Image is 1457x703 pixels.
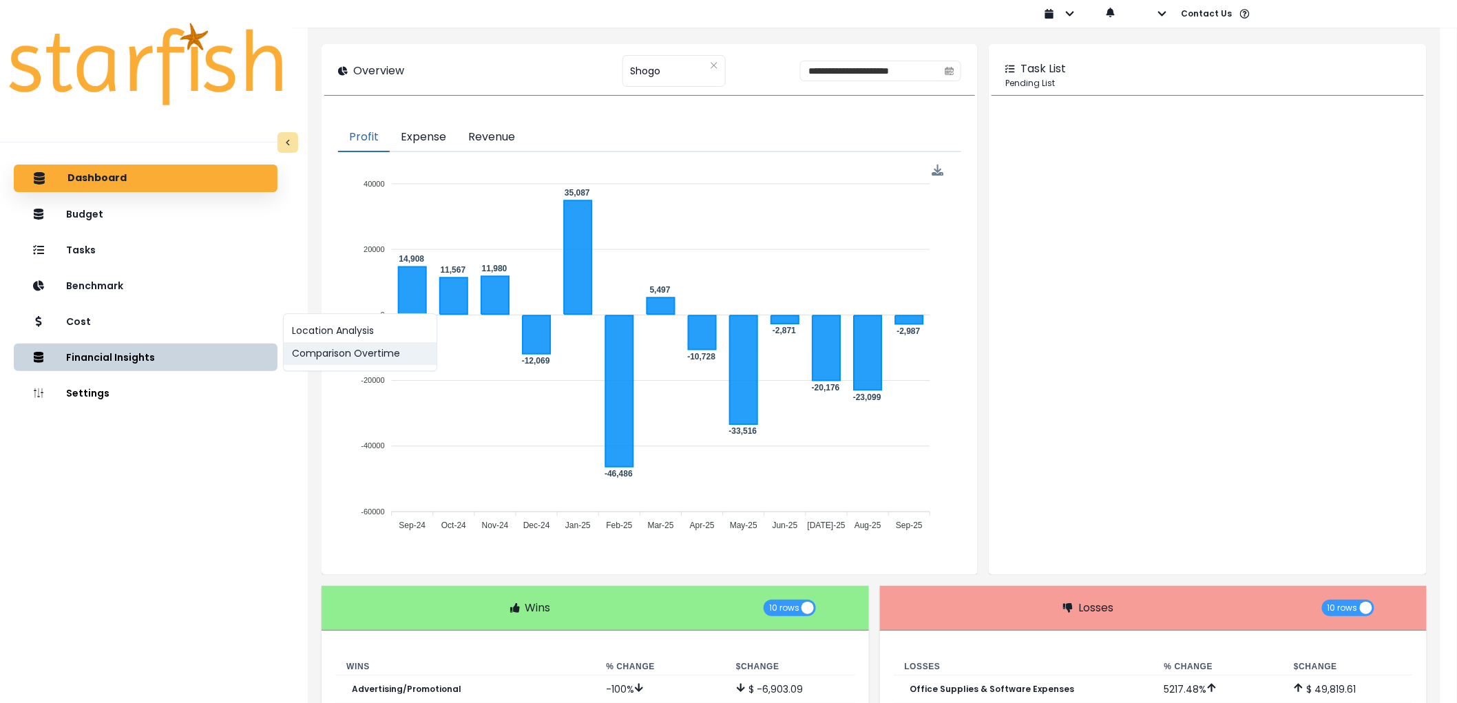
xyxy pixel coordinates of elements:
[457,123,526,152] button: Revenue
[67,172,127,185] p: Dashboard
[284,343,437,366] button: Comparison Overtime
[690,521,715,530] tspan: Apr-25
[66,280,123,292] p: Benchmark
[66,209,103,220] p: Budget
[932,165,944,176] div: Menu
[648,521,674,530] tspan: Mar-25
[894,658,1153,675] th: Losses
[595,658,725,675] th: % Change
[361,507,385,516] tspan: -60000
[896,521,923,530] tspan: Sep-25
[1328,600,1358,616] span: 10 rows
[1005,77,1410,90] p: Pending List
[725,658,855,675] th: $ Change
[565,521,591,530] tspan: Jan-25
[482,521,509,530] tspan: Nov-24
[910,684,1075,694] p: Office Supplies & Software Expenses
[335,658,595,675] th: Wins
[1153,675,1283,703] td: 5217.48 %
[353,63,404,79] p: Overview
[523,521,550,530] tspan: Dec-24
[361,442,385,450] tspan: -40000
[1153,658,1283,675] th: % Change
[769,600,799,616] span: 10 rows
[1078,600,1113,616] p: Losses
[338,123,390,152] button: Profit
[1283,658,1413,675] th: $ Change
[364,180,385,188] tspan: 40000
[808,521,846,530] tspan: [DATE]-25
[352,684,461,694] p: Advertising/Promotional
[773,521,798,530] tspan: Jun-25
[730,521,757,530] tspan: May-25
[14,344,277,371] button: Financial Insights
[710,59,718,72] button: Clear
[945,66,954,76] svg: calendar
[14,308,277,335] button: Cost
[399,521,426,530] tspan: Sep-24
[441,521,466,530] tspan: Oct-24
[525,600,551,616] p: Wins
[932,165,944,176] img: Download Profit
[390,123,457,152] button: Expense
[14,165,277,192] button: Dashboard
[14,272,277,300] button: Benchmark
[710,61,718,70] svg: close
[14,379,277,407] button: Settings
[607,521,633,530] tspan: Feb-25
[66,244,96,256] p: Tasks
[725,675,855,703] td: $ -6,903.09
[364,245,385,253] tspan: 20000
[284,320,437,343] button: Location Analysis
[855,521,881,530] tspan: Aug-25
[14,200,277,228] button: Budget
[595,675,725,703] td: -100 %
[1283,675,1413,703] td: $ 49,819.61
[381,311,385,319] tspan: 0
[630,56,660,85] span: Shogo
[361,376,385,384] tspan: -20000
[14,236,277,264] button: Tasks
[1020,61,1066,77] p: Task List
[66,316,91,328] p: Cost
